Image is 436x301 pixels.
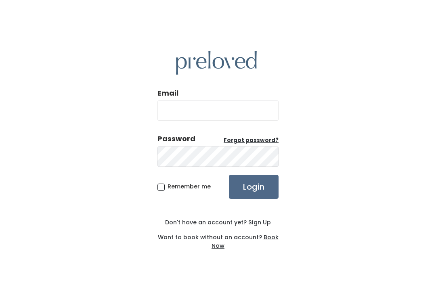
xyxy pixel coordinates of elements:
[224,136,279,144] a: Forgot password?
[157,227,279,250] div: Want to book without an account?
[247,218,271,226] a: Sign Up
[157,88,178,98] label: Email
[176,51,257,75] img: preloved logo
[248,218,271,226] u: Sign Up
[168,182,211,190] span: Remember me
[212,233,279,250] a: Book Now
[157,218,279,227] div: Don't have an account yet?
[229,175,279,199] input: Login
[157,134,195,144] div: Password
